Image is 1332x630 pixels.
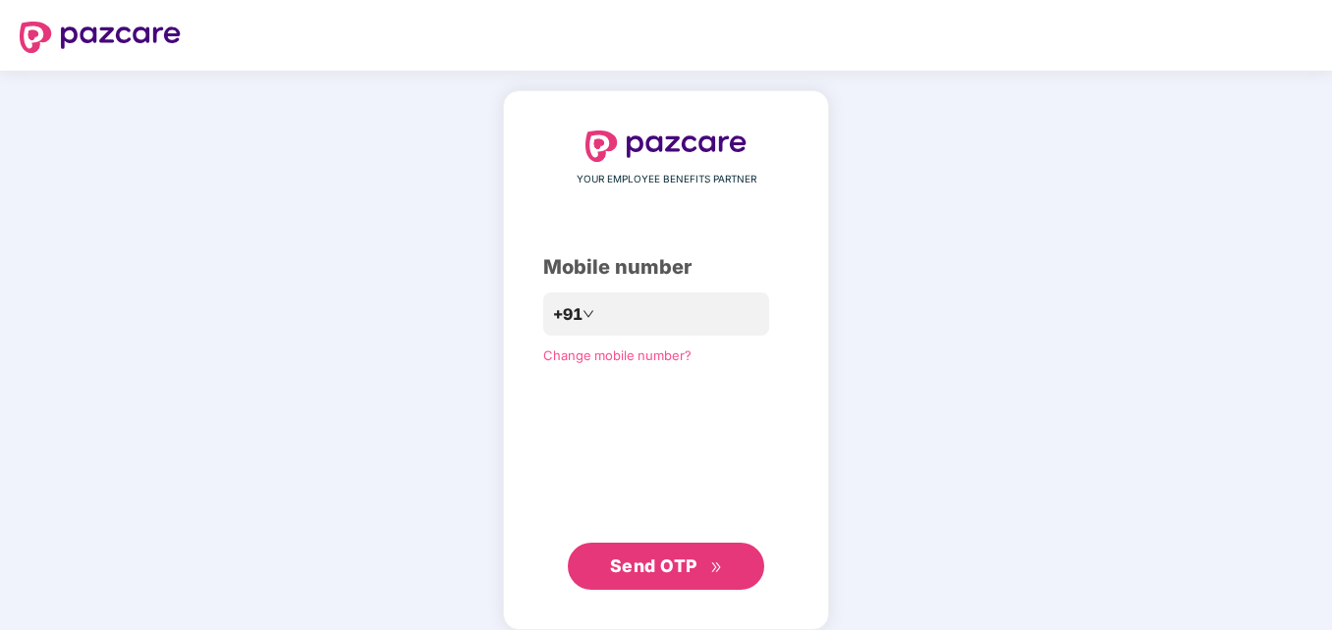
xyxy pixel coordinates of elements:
span: Send OTP [610,555,697,576]
img: logo [20,22,181,53]
img: logo [585,131,747,162]
span: YOUR EMPLOYEE BENEFITS PARTNER [577,172,756,187]
div: Mobile number [543,252,789,283]
button: Send OTPdouble-right [568,543,764,590]
span: +91 [553,302,583,327]
a: Change mobile number? [543,347,692,363]
span: double-right [710,561,723,574]
span: down [583,308,594,320]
